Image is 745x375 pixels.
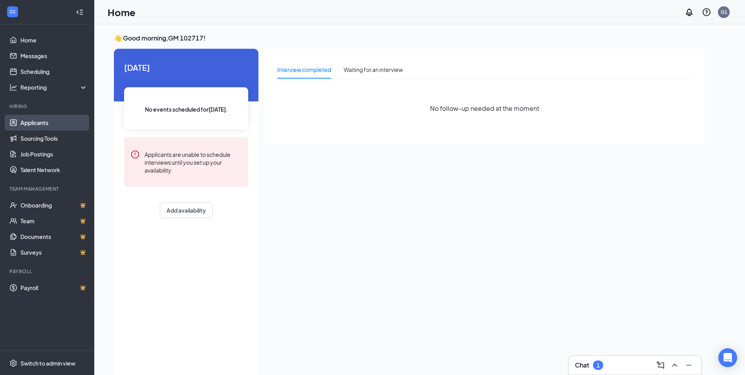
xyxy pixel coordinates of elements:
a: SurveysCrown [20,244,88,260]
span: No follow-up needed at the moment [430,103,539,113]
div: Hiring [9,103,86,110]
div: 1 [597,362,600,369]
a: Sourcing Tools [20,131,88,146]
svg: QuestionInfo [702,7,711,17]
h3: Chat [575,361,589,369]
a: Home [20,32,88,48]
a: OnboardingCrown [20,197,88,213]
svg: ChevronUp [670,360,679,370]
div: Switch to admin view [20,359,75,367]
svg: WorkstreamLogo [9,8,16,16]
svg: Settings [9,359,17,367]
a: Messages [20,48,88,64]
button: Add availability [160,202,212,218]
a: Job Postings [20,146,88,162]
a: PayrollCrown [20,280,88,296]
span: No events scheduled for [DATE] . [145,105,228,114]
div: Open Intercom Messenger [718,348,737,367]
button: ChevronUp [668,359,681,371]
svg: Analysis [9,83,17,91]
a: DocumentsCrown [20,229,88,244]
a: Applicants [20,115,88,131]
span: [DATE] [124,61,248,74]
h1: Home [108,6,135,19]
svg: Error [130,150,140,159]
button: Minimize [683,359,695,371]
div: Applicants are unable to schedule interviews until you set up your availability. [145,150,242,174]
h3: 👋 Good morning, GM 102717 ! [114,34,705,42]
svg: Minimize [684,360,694,370]
svg: ComposeMessage [656,360,665,370]
a: Talent Network [20,162,88,178]
button: ComposeMessage [654,359,667,371]
div: G1 [721,9,727,15]
a: Scheduling [20,64,88,79]
div: Team Management [9,186,86,192]
svg: Collapse [76,8,84,16]
svg: Notifications [685,7,694,17]
a: TeamCrown [20,213,88,229]
div: Reporting [20,83,88,91]
div: Payroll [9,268,86,275]
div: Waiting for an interview [344,65,403,74]
div: Interview completed [277,65,331,74]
